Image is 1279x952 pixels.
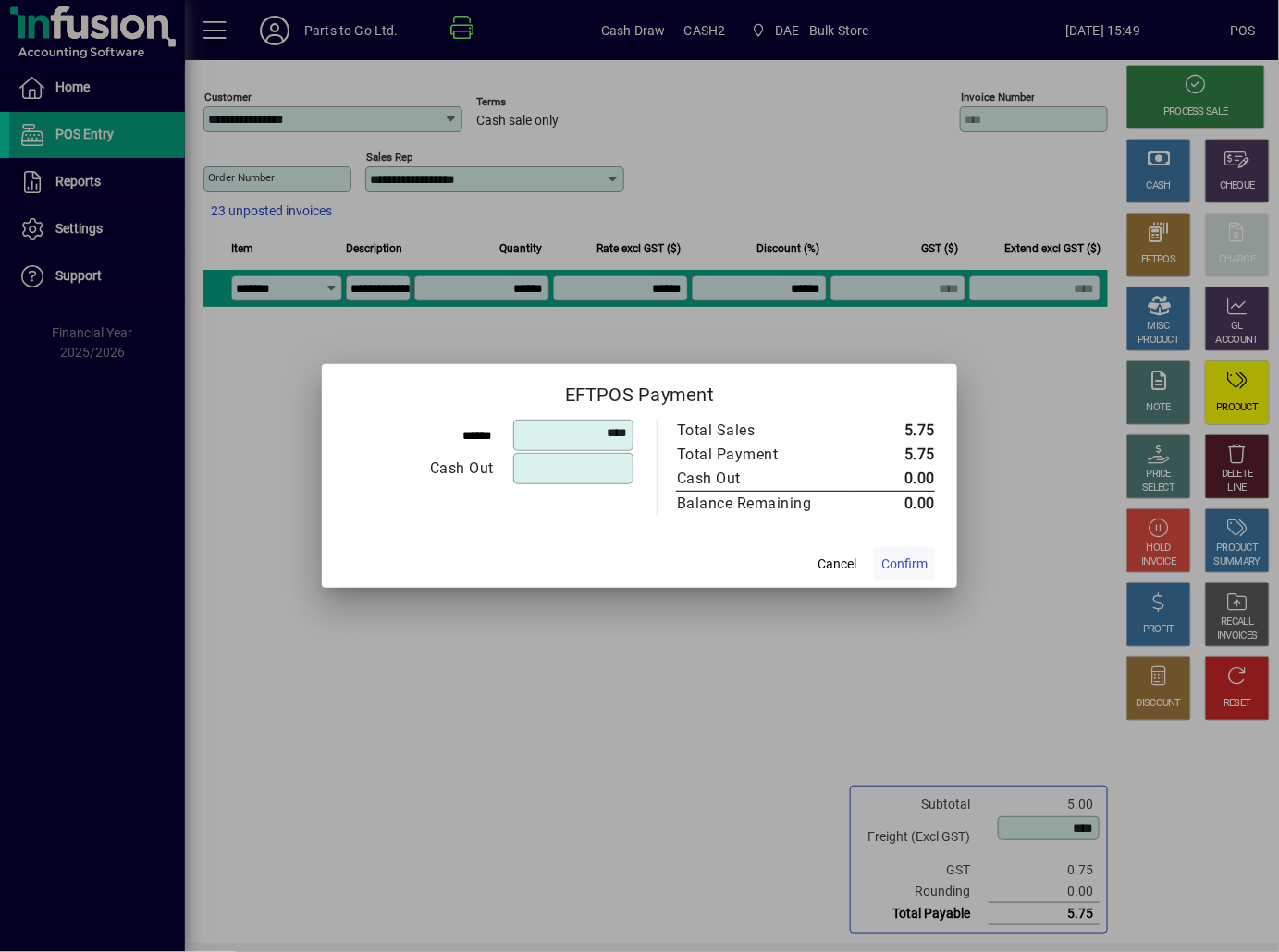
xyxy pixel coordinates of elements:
[851,443,935,467] td: 5.75
[851,492,935,517] td: 0.00
[345,458,494,480] div: Cash Out
[874,547,935,580] button: Confirm
[676,419,851,443] td: Total Sales
[807,547,867,580] button: Cancel
[851,467,935,492] td: 0.00
[322,364,957,418] h2: EFTPOS Payment
[677,468,832,490] div: Cash Out
[676,443,851,467] td: Total Payment
[818,555,856,574] span: Cancel
[881,555,928,574] span: Confirm
[677,493,832,515] div: Balance Remaining
[851,419,935,443] td: 5.75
